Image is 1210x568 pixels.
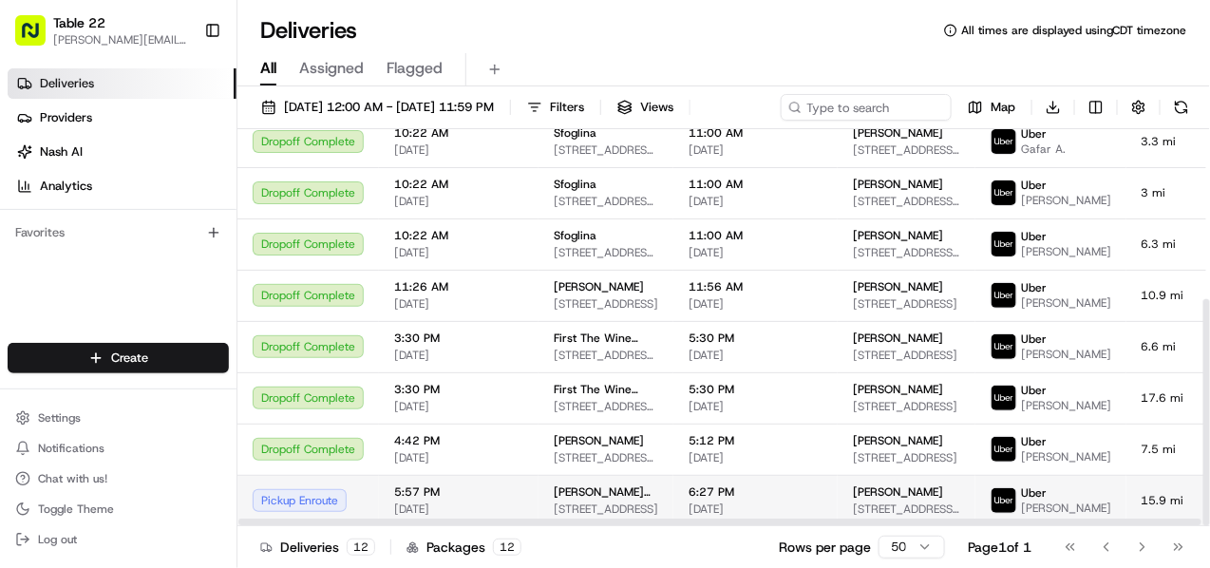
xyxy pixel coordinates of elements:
div: 💻 [161,375,176,390]
div: Favorites [8,218,229,248]
img: uber-new-logo.jpeg [992,129,1016,154]
span: [PERSON_NAME] [1021,347,1111,362]
span: [DATE] [689,245,822,260]
button: [PERSON_NAME][EMAIL_ADDRESS][DOMAIN_NAME] [53,32,189,47]
span: Gafar A. [1021,142,1066,157]
span: Log out [38,532,77,547]
span: [STREET_ADDRESS][US_STATE] [853,245,960,260]
span: [DATE] [689,399,822,414]
button: Table 22 [53,13,105,32]
span: [STREET_ADDRESS][PERSON_NAME] [554,348,658,363]
span: 5:30 PM [689,382,822,397]
span: 11:00 AM [689,125,822,141]
img: uber-new-logo.jpeg [992,283,1016,308]
span: [STREET_ADDRESS] [554,296,658,312]
button: Table 22[PERSON_NAME][EMAIL_ADDRESS][DOMAIN_NAME] [8,8,197,53]
span: [STREET_ADDRESS][PERSON_NAME] [554,399,658,414]
a: Nash AI [8,137,236,167]
span: Settings [38,410,81,426]
span: Toggle Theme [38,502,114,517]
button: Refresh [1168,94,1195,121]
span: [PERSON_NAME] [1021,501,1111,516]
span: [PERSON_NAME] [59,294,154,310]
span: 10:22 AM [394,125,523,141]
img: Margarita Capi [19,276,49,307]
div: Packages [406,538,521,557]
a: Analytics [8,171,236,201]
span: Create [111,350,148,367]
div: Start new chat [85,181,312,200]
span: Pylon [189,420,230,434]
span: [PERSON_NAME] [853,382,943,397]
span: [PERSON_NAME] [853,433,943,448]
span: First The Wine Then The Story [554,331,658,346]
span: Nash AI [40,143,83,161]
span: Uber [1021,229,1047,244]
img: Nash [19,19,57,57]
span: 6:27 PM [689,484,822,500]
button: Start new chat [323,187,346,210]
span: [DATE] [394,245,523,260]
span: [DATE] [689,296,822,312]
div: Past conversations [19,247,127,262]
span: Uber [1021,434,1047,449]
button: Filters [519,94,593,121]
span: 11:00 AM [689,228,822,243]
span: [STREET_ADDRESS] [554,502,658,517]
span: [STREET_ADDRESS] [853,399,960,414]
span: [STREET_ADDRESS][PERSON_NAME] [853,502,960,517]
span: [DATE] [394,450,523,465]
span: Knowledge Base [38,373,145,392]
button: See all [294,243,346,266]
span: [STREET_ADDRESS] [853,450,960,465]
span: [PERSON_NAME] [1021,295,1111,311]
span: First The Wine Then The Story [554,382,658,397]
span: [STREET_ADDRESS][US_STATE][US_STATE] [853,194,960,209]
div: 12 [493,539,521,556]
span: [PERSON_NAME] [554,433,644,448]
span: Assigned [299,57,364,80]
a: 📗Knowledge Base [11,366,153,400]
span: Map [991,99,1015,116]
span: [PERSON_NAME] [1021,193,1111,208]
div: We're available if you need us! [85,200,261,216]
button: Settings [8,405,229,431]
button: Create [8,343,229,373]
span: [DATE] [689,194,822,209]
span: [PERSON_NAME] [PERSON_NAME] [554,484,658,500]
span: • [158,294,164,310]
span: Notifications [38,441,104,456]
span: [DATE] 12:00 AM - [DATE] 11:59 PM [284,99,494,116]
button: Views [609,94,682,121]
span: 10:22 AM [394,177,523,192]
span: 5:12 PM [689,433,822,448]
span: 11:56 AM [689,279,822,294]
span: 4:42 PM [394,433,523,448]
span: API Documentation [180,373,305,392]
p: Welcome 👋 [19,76,346,106]
a: Deliveries [8,68,236,99]
span: [DATE] [168,294,207,310]
img: uber-new-logo.jpeg [992,334,1016,359]
span: [DATE] [394,142,523,158]
a: Powered byPylon [134,419,230,434]
span: 3:30 PM [394,331,523,346]
span: [PERSON_NAME] [853,331,943,346]
span: Uber [1021,331,1047,347]
span: [PERSON_NAME] [554,279,644,294]
span: [STREET_ADDRESS] [853,296,960,312]
span: [DATE] [394,502,523,517]
span: [DATE] [689,450,822,465]
button: Notifications [8,435,229,462]
span: 5:57 PM [394,484,523,500]
span: Views [640,99,673,116]
span: 3:30 PM [394,382,523,397]
button: Toggle Theme [8,496,229,522]
span: Uber [1021,280,1047,295]
span: [PERSON_NAME] [853,279,943,294]
span: [STREET_ADDRESS][US_STATE][US_STATE] [853,142,960,158]
input: Type to search [781,94,952,121]
span: [DATE] [689,348,822,363]
span: [PERSON_NAME] [1021,449,1111,464]
img: uber-new-logo.jpeg [992,437,1016,462]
